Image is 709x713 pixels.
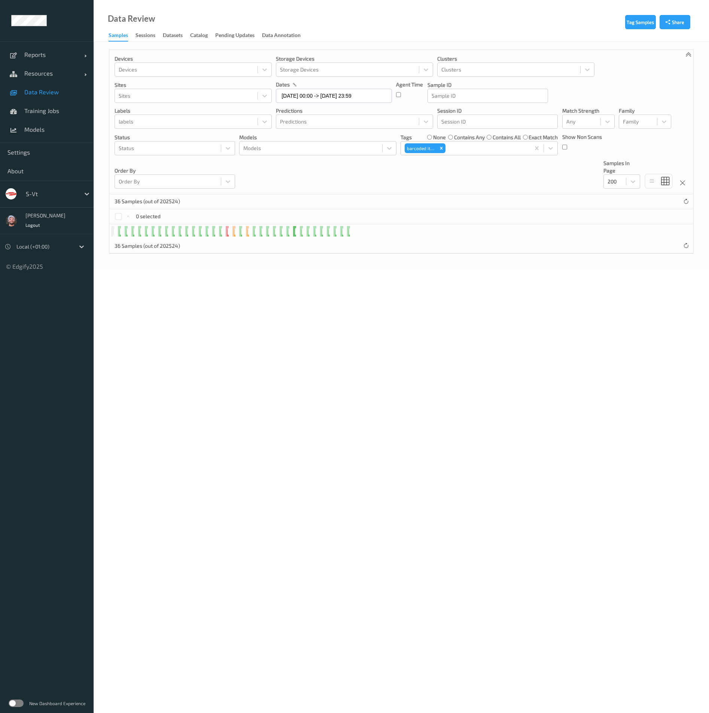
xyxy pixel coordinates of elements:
p: 0 selected [136,213,161,220]
p: dates [276,81,290,88]
a: Sessions [136,30,163,41]
label: exact match [529,134,558,141]
p: Sites [115,81,272,89]
div: Pending Updates [215,31,255,41]
p: Show Non Scans [562,133,602,141]
p: Samples In Page [603,159,640,174]
div: Catalog [190,31,208,41]
div: Datasets [163,31,183,41]
div: Data Review [108,15,155,22]
p: Tags [401,134,412,141]
p: labels [115,107,272,115]
a: Datasets [163,30,190,41]
a: Pending Updates [215,30,262,41]
p: 36 Samples (out of 202524) [115,198,180,205]
p: Agent Time [396,81,423,88]
label: contains any [454,134,485,141]
p: Family [619,107,671,115]
p: Models [239,134,396,141]
p: Status [115,134,235,141]
p: Order By [115,167,235,174]
a: Data Annotation [262,30,308,41]
p: Sample ID [427,81,548,89]
p: Match Strength [562,107,615,115]
label: none [433,134,446,141]
label: contains all [493,134,521,141]
div: Sessions [136,31,155,41]
p: Predictions [276,107,433,115]
p: Clusters [437,55,594,63]
button: Tag Samples [625,15,656,29]
p: Devices [115,55,272,63]
p: Storage Devices [276,55,433,63]
div: Data Annotation [262,31,301,41]
div: Samples [109,31,128,42]
p: 36 Samples (out of 202524) [115,242,180,250]
a: Catalog [190,30,215,41]
p: Session ID [437,107,558,115]
div: Remove barcoded item [437,143,445,153]
a: Samples [109,30,136,42]
button: Share [660,15,690,29]
div: barcoded item [405,143,437,153]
